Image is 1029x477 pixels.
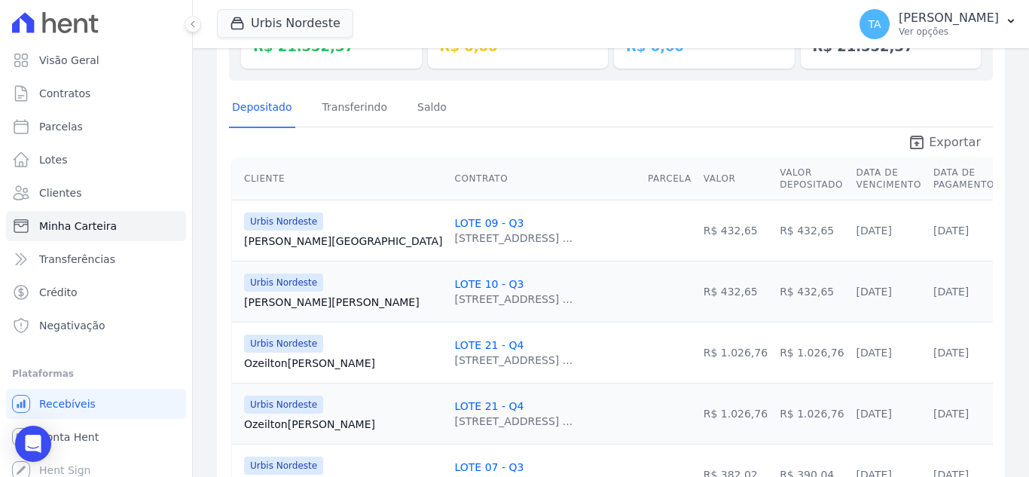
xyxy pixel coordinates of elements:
span: Urbis Nordeste [244,274,323,292]
p: [PERSON_NAME] [899,11,999,26]
span: Clientes [39,185,81,200]
a: [DATE] [856,408,892,420]
div: [STREET_ADDRESS] ... [454,353,573,368]
a: [DATE] [933,347,969,359]
span: Urbis Nordeste [244,457,323,475]
button: Urbis Nordeste [217,9,353,38]
th: Data de Vencimento [850,157,927,200]
a: [DATE] [856,347,892,359]
a: unarchive Exportar [896,133,993,154]
th: Data de Pagamento [927,157,1000,200]
td: R$ 432,65 [698,200,774,261]
div: [STREET_ADDRESS] ... [454,414,573,429]
span: Visão Geral [39,53,99,68]
th: Valor Depositado [774,157,850,200]
a: Transferências [6,244,186,274]
td: R$ 432,65 [774,261,850,322]
span: Recebíveis [39,396,96,411]
p: Ver opções [899,26,999,38]
span: Exportar [929,133,981,151]
th: Contrato [448,157,641,200]
td: R$ 1.026,76 [698,322,774,383]
span: Urbis Nordeste [244,396,323,414]
a: LOTE 21 - Q4 [454,400,524,412]
a: Minha Carteira [6,211,186,241]
a: Parcelas [6,112,186,142]
th: Cliente [232,157,448,200]
a: Depositado [229,89,295,128]
span: TA [869,19,881,29]
div: Plataformas [12,365,180,383]
a: [DATE] [856,225,892,237]
a: [PERSON_NAME][GEOGRAPHIC_DATA] [244,234,442,249]
a: Conta Hent [6,422,186,452]
span: Transferências [39,252,115,267]
a: LOTE 10 - Q3 [454,278,524,290]
i: unarchive [908,133,926,151]
div: [STREET_ADDRESS] ... [454,231,573,246]
span: Lotes [39,152,68,167]
td: R$ 432,65 [698,261,774,322]
a: Transferindo [319,89,391,128]
a: Saldo [414,89,450,128]
a: Ozeilton[PERSON_NAME] [244,417,442,432]
span: Minha Carteira [39,219,117,234]
a: Visão Geral [6,45,186,75]
a: Clientes [6,178,186,208]
a: LOTE 21 - Q4 [454,339,524,351]
span: Crédito [39,285,78,300]
span: Negativação [39,318,105,333]
th: Parcela [642,157,698,200]
td: R$ 1.026,76 [774,322,850,383]
td: R$ 1.026,76 [774,383,850,444]
a: [DATE] [933,408,969,420]
th: Valor [698,157,774,200]
a: [PERSON_NAME][PERSON_NAME] [244,295,442,310]
td: R$ 1.026,76 [698,383,774,444]
a: Ozeilton[PERSON_NAME] [244,356,442,371]
a: Contratos [6,78,186,109]
a: [DATE] [856,286,892,298]
a: Negativação [6,310,186,341]
a: [DATE] [933,225,969,237]
span: Conta Hent [39,430,99,445]
span: Urbis Nordeste [244,213,323,231]
span: Urbis Nordeste [244,335,323,353]
a: Lotes [6,145,186,175]
button: TA [PERSON_NAME] Ver opções [847,3,1029,45]
a: Recebíveis [6,389,186,419]
div: [STREET_ADDRESS] ... [454,292,573,307]
span: Contratos [39,86,90,101]
a: LOTE 09 - Q3 [454,217,524,229]
div: Open Intercom Messenger [15,426,51,462]
a: LOTE 07 - Q3 [454,461,524,473]
td: R$ 432,65 [774,200,850,261]
span: Parcelas [39,119,83,134]
a: Crédito [6,277,186,307]
a: [DATE] [933,286,969,298]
